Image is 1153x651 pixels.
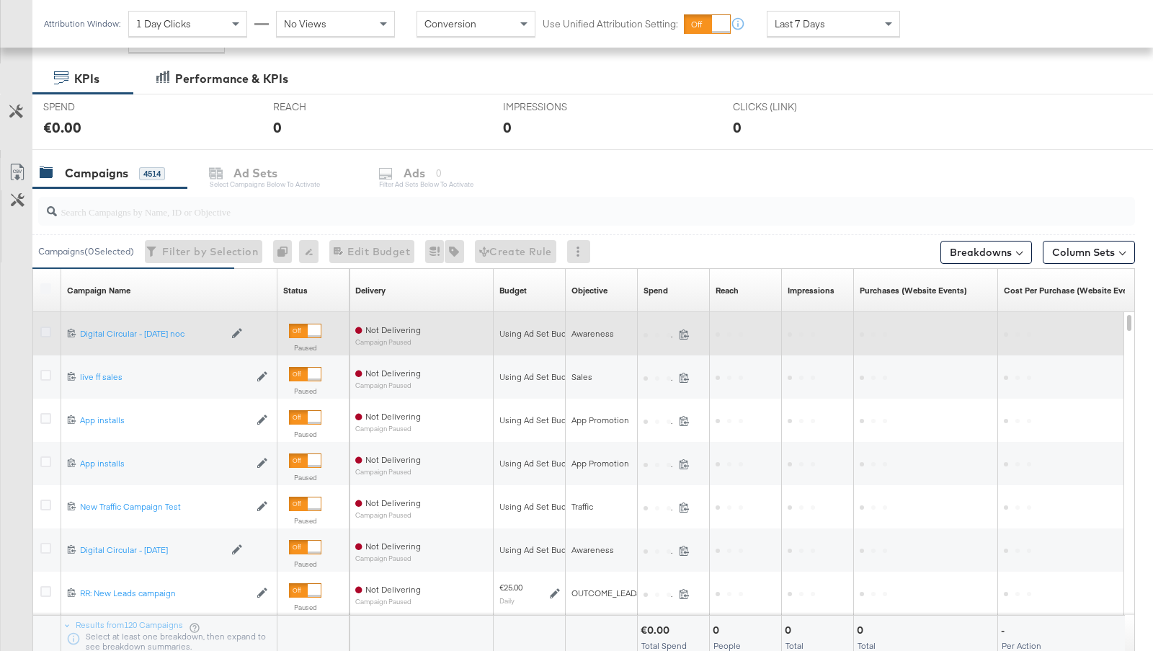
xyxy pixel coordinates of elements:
[289,516,321,526] label: Paused
[499,458,579,469] div: Using Ad Set Budget
[139,167,165,180] div: 4514
[571,285,607,296] a: Your campaign's objective.
[355,381,421,389] sub: Campaign Paused
[644,285,668,296] a: The total amount spent to date.
[733,117,742,138] div: 0
[365,497,421,508] span: Not Delivering
[641,624,674,637] div: €0.00
[571,458,629,469] span: App Promotion
[785,640,803,651] span: Total
[289,603,321,612] label: Paused
[365,411,421,422] span: Not Delivering
[499,285,527,296] div: Budget
[713,624,724,637] div: 0
[80,328,224,340] div: Digital Circular - [DATE] noc
[284,17,326,30] span: No Views
[355,468,421,476] sub: Campaign Paused
[788,285,834,296] div: Impressions
[424,17,476,30] span: Conversion
[503,117,512,138] div: 0
[80,415,249,427] a: App installs
[571,371,592,382] span: Sales
[858,640,876,651] span: Total
[499,582,522,593] div: €25.00
[571,588,641,598] span: OUTCOME_LEADS
[273,117,282,138] div: 0
[80,588,249,600] a: RR: New Leads campaign
[716,285,739,296] div: Reach
[43,19,121,29] div: Attribution Window:
[80,458,249,469] div: App installs
[940,241,1032,264] button: Breakdowns
[365,368,421,378] span: Not Delivering
[289,430,321,439] label: Paused
[365,584,421,595] span: Not Delivering
[499,328,579,340] div: Using Ad Set Budget
[355,511,421,519] sub: Campaign Paused
[80,501,249,513] div: New Traffic Campaign Test
[543,17,678,31] label: Use Unified Attribution Setting:
[67,285,130,296] a: Your campaign name.
[644,285,668,296] div: Spend
[571,544,614,555] span: Awareness
[355,425,421,433] sub: Campaign Paused
[136,17,191,30] span: 1 Day Clicks
[80,415,249,426] div: App installs
[80,501,249,513] a: New Traffic Campaign Test
[499,544,579,556] div: Using Ad Set Budget
[860,285,967,296] a: The number of times a purchase was made tracked by your Custom Audience pixel on your website aft...
[571,501,593,512] span: Traffic
[80,328,224,340] a: Digital Circular - [DATE] noc
[283,285,308,296] div: Status
[503,100,611,114] span: IMPRESSIONS
[80,544,224,556] div: Digital Circular - [DATE]
[775,17,825,30] span: Last 7 Days
[571,415,629,425] span: App Promotion
[788,285,834,296] a: The number of times your ad was served. On mobile apps an ad is counted as served the first time ...
[499,501,579,513] div: Using Ad Set Budget
[499,415,579,426] div: Using Ad Set Budget
[499,596,515,605] sub: Daily
[365,454,421,465] span: Not Delivering
[355,285,386,296] div: Delivery
[80,588,249,599] div: RR: New Leads campaign
[355,598,421,606] sub: Campaign Paused
[289,386,321,396] label: Paused
[571,328,614,339] span: Awareness
[67,285,130,296] div: Campaign Name
[289,343,321,353] label: Paused
[1002,640,1041,651] span: Per Action
[1004,285,1142,296] a: The average cost for each purchase tracked by your Custom Audience pixel on your website after pe...
[355,338,421,346] sub: Campaign Paused
[1004,285,1142,296] div: Cost Per Purchase (Website Events)
[860,285,967,296] div: Purchases (Website Events)
[65,165,128,182] div: Campaigns
[273,240,299,263] div: 0
[1043,241,1135,264] button: Column Sets
[571,285,607,296] div: Objective
[499,371,579,383] div: Using Ad Set Budget
[857,624,868,637] div: 0
[74,71,99,87] div: KPIs
[713,640,741,651] span: People
[283,285,308,296] a: Shows the current state of your Ad Campaign.
[80,458,249,470] a: App installs
[289,559,321,569] label: Paused
[733,100,841,114] span: CLICKS (LINK)
[57,192,1036,220] input: Search Campaigns by Name, ID or Objective
[365,541,421,552] span: Not Delivering
[716,285,739,296] a: The number of people your ad was served to.
[355,554,421,562] sub: Campaign Paused
[43,100,151,114] span: SPEND
[641,640,687,651] span: Total Spend
[499,285,527,296] a: The maximum amount you're willing to spend on your ads, on average each day or over the lifetime ...
[273,100,381,114] span: REACH
[365,324,421,335] span: Not Delivering
[289,473,321,482] label: Paused
[80,371,249,383] div: live ff sales
[175,71,288,87] div: Performance & KPIs
[43,117,81,138] div: €0.00
[38,245,134,258] div: Campaigns ( 0 Selected)
[1001,624,1009,637] div: -
[785,624,796,637] div: 0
